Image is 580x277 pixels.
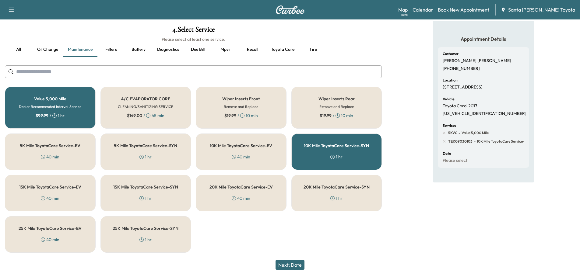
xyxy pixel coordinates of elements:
div: 1 hr [139,237,152,243]
h1: 4 . Select Service [5,26,382,36]
button: Battery [125,42,152,57]
h5: 20K Mile ToyotaCare Service-EV [209,185,273,189]
div: 1 hr [139,195,152,201]
h5: Value 5,000 Mile [34,97,66,101]
h6: Services [443,124,456,127]
div: Beta [401,12,408,17]
h6: Vehicle [443,97,454,101]
div: / 1 hr [36,113,65,119]
a: Calendar [413,6,433,13]
button: Due bill [184,42,211,57]
h5: Wiper Inserts Front [222,97,260,101]
button: Tire [299,42,327,57]
div: 1 hr [139,154,152,160]
span: Santa [PERSON_NAME] Toyota [508,6,575,13]
button: Diagnostics [152,42,184,57]
h5: 5K Mile ToyotaCare Service-EV [20,144,80,148]
div: basic tabs example [5,42,382,57]
span: $ 19.99 [320,113,332,119]
div: / 10 min [320,113,353,119]
h6: Remove and Replace [319,104,354,109]
button: Next: Date [276,260,304,270]
p: Toyota Corol 2017 [443,103,477,109]
span: TEK09030103 [448,139,473,144]
h5: 20K Mile ToyotaCare Service-SYN [304,185,370,189]
h5: 25K Mile ToyotaCare Service-EV [19,226,82,230]
h6: Please select at least one service. [5,36,382,42]
span: Value 5,000 Mile [460,130,489,135]
span: - [473,138,476,144]
button: Filters [97,42,125,57]
span: $ 149.00 [127,113,142,119]
div: 1 hr [330,154,343,160]
h6: Location [443,78,458,82]
h5: Wiper Inserts Rear [318,97,355,101]
button: all [5,42,32,57]
span: 10K Mile ToyotaCare Service-SYN [476,139,532,144]
span: 5KVC [448,130,457,135]
span: $ 99.99 [36,113,48,119]
h5: 10K Mile ToyotaCare Service-EV [210,144,272,148]
p: [PHONE_NUMBER] [443,66,480,71]
h6: Customer [443,52,459,56]
img: Curbee Logo [276,5,305,14]
div: 1 hr [330,195,343,201]
a: Book New Appointment [438,6,489,13]
h5: A/C EVAPORATOR CORE [121,97,170,101]
a: MapBeta [398,6,408,13]
div: 40 min [232,154,250,160]
h5: 10K Mile ToyotaCare Service-SYN [304,144,369,148]
div: 40 min [41,237,59,243]
button: Mpvi [211,42,239,57]
button: Maintenance [63,42,97,57]
div: 40 min [232,195,250,201]
div: 40 min [41,154,59,160]
div: / 10 min [224,113,258,119]
button: Recall [239,42,266,57]
div: 40 min [41,195,59,201]
button: Oil change [32,42,63,57]
span: - [457,130,460,136]
h6: Dealer Recommended Interval Service [19,104,81,109]
p: [STREET_ADDRESS] [443,85,483,90]
h6: Date [443,152,451,155]
button: Toyota care [266,42,299,57]
h6: Remove and Replace [224,104,258,109]
p: Please select [443,158,467,163]
span: $ 19.99 [224,113,236,119]
h5: 25K Mile ToyotaCare Service-SYN [113,226,178,230]
h6: CLEANING/SANITIZING SERVICE [118,104,173,109]
h5: 15K Mile ToyotaCare Service-SYN [113,185,178,189]
h5: 5K Mile ToyotaCare Service-SYN [114,144,177,148]
p: [US_VEHICLE_IDENTIFICATION_NUMBER] [443,111,526,116]
div: / 45 min [127,113,164,119]
h5: Appointment Details [438,36,529,42]
p: [PERSON_NAME] [PERSON_NAME] [443,58,511,64]
h5: 15K Mile ToyotaCare Service-EV [19,185,81,189]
